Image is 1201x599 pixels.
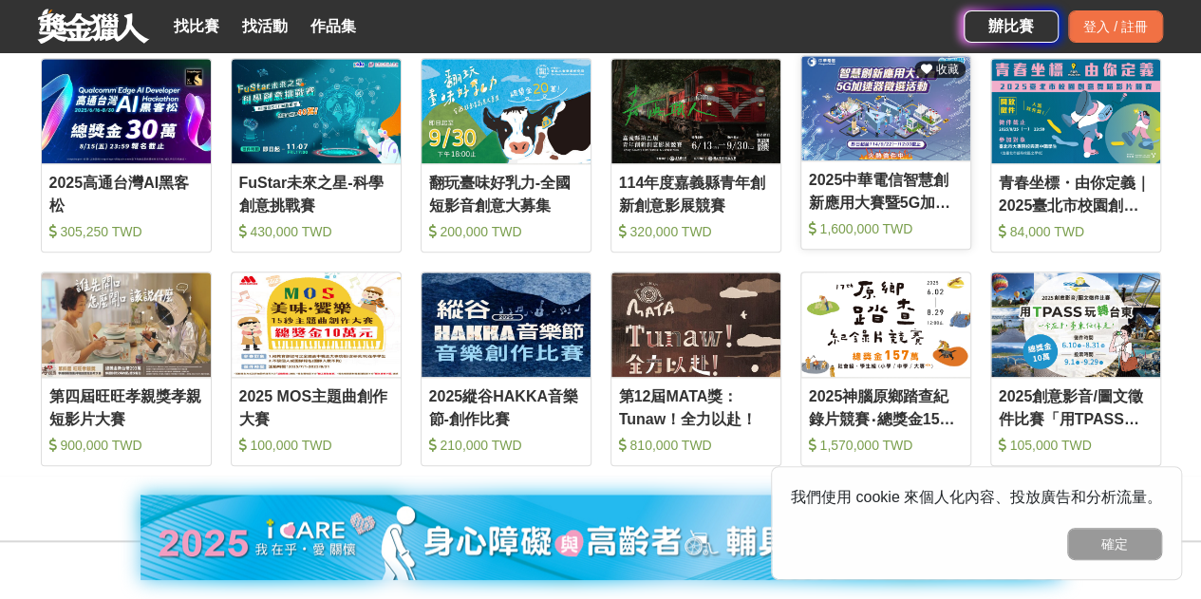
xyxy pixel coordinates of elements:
[239,172,393,215] div: FuStar未來之星-科學創意挑戰賽
[231,271,402,466] a: Cover Image2025 MOS主題曲創作大賽 100,000 TWD
[619,222,773,241] div: 320,000 TWD
[41,271,212,466] a: Cover Image第四屆旺旺孝親獎孝親短影片大賽 900,000 TWD
[49,436,203,455] div: 900,000 TWD
[429,385,583,428] div: 2025縱谷HAKKA音樂節-創作比賽
[999,222,1153,241] div: 84,000 TWD
[809,219,963,238] div: 1,600,000 TWD
[232,59,401,163] img: Cover Image
[809,385,963,428] div: 2025神腦原鄉踏查紀錄片競賽‧總獎金157萬、新增大專學生組 首獎10萬元
[610,271,781,466] a: Cover Image第12屆MATA獎：Tunaw！全力以赴！ 810,000 TWD
[42,59,211,163] img: Cover Image
[235,13,295,40] a: 找活動
[932,63,958,76] span: 收藏
[990,58,1161,253] a: Cover Image青春坐標・由你定義｜2025臺北市校園創意舞蹈影片競賽 84,000 TWD
[166,13,227,40] a: 找比賽
[232,272,401,377] img: Cover Image
[991,59,1160,163] img: Cover Image
[422,272,591,377] img: Cover Image
[49,222,203,241] div: 305,250 TWD
[611,59,780,163] img: Cover Image
[800,55,971,250] a: Cover Image 收藏2025中華電信智慧創新應用大賽暨5G加速器徵選活動 1,600,000 TWD
[42,272,211,377] img: Cover Image
[429,222,583,241] div: 200,000 TWD
[239,436,393,455] div: 100,000 TWD
[801,56,970,160] img: Cover Image
[791,489,1162,505] span: 我們使用 cookie 來個人化內容、投放廣告和分析流量。
[1067,528,1162,560] button: 確定
[239,385,393,428] div: 2025 MOS主題曲創作大賽
[619,172,773,215] div: 114年度嘉義縣青年創新創意影展競賽
[422,59,591,163] img: Cover Image
[999,385,1153,428] div: 2025創意影音/圖文徵件比賽「用TPASS玩轉台東」
[231,58,402,253] a: Cover ImageFuStar未來之星-科學創意挑戰賽 430,000 TWD
[991,272,1160,377] img: Cover Image
[619,436,773,455] div: 810,000 TWD
[611,272,780,377] img: Cover Image
[303,13,364,40] a: 作品集
[41,58,212,253] a: Cover Image2025高通台灣AI黑客松 305,250 TWD
[49,385,203,428] div: 第四屆旺旺孝親獎孝親短影片大賽
[421,271,591,466] a: Cover Image2025縱谷HAKKA音樂節-創作比賽 210,000 TWD
[800,271,971,466] a: Cover Image2025神腦原鄉踏查紀錄片競賽‧總獎金157萬、新增大專學生組 首獎10萬元 1,570,000 TWD
[809,169,963,212] div: 2025中華電信智慧創新應用大賽暨5G加速器徵選活動
[141,495,1061,580] img: 82ada7f3-464c-43f2-bb4a-5bc5a90ad784.jpg
[964,10,1059,43] a: 辦比賽
[999,172,1153,215] div: 青春坐標・由你定義｜2025臺北市校園創意舞蹈影片競賽
[429,172,583,215] div: 翻玩臺味好乳力-全國短影音創意大募集
[619,385,773,428] div: 第12屆MATA獎：Tunaw！全力以赴！
[990,271,1161,466] a: Cover Image2025創意影音/圖文徵件比賽「用TPASS玩轉台東」 105,000 TWD
[999,436,1153,455] div: 105,000 TWD
[1068,10,1163,43] div: 登入 / 註冊
[801,272,970,377] img: Cover Image
[429,436,583,455] div: 210,000 TWD
[239,222,393,241] div: 430,000 TWD
[809,436,963,455] div: 1,570,000 TWD
[421,58,591,253] a: Cover Image翻玩臺味好乳力-全國短影音創意大募集 200,000 TWD
[49,172,203,215] div: 2025高通台灣AI黑客松
[610,58,781,253] a: Cover Image114年度嘉義縣青年創新創意影展競賽 320,000 TWD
